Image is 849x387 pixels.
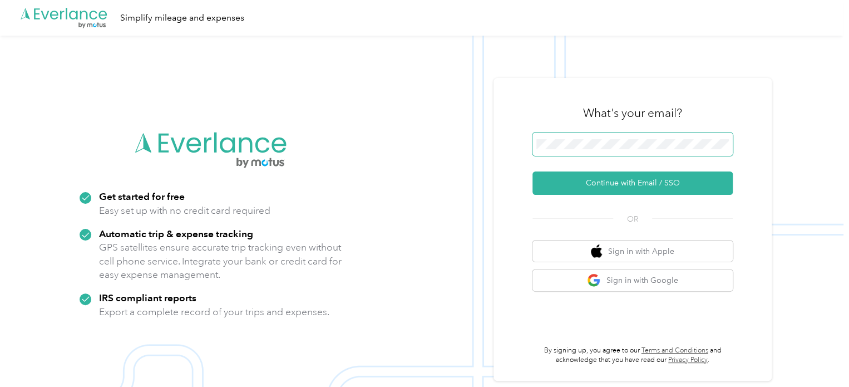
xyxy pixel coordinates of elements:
[668,356,708,364] a: Privacy Policy
[532,270,733,291] button: google logoSign in with Google
[587,273,601,287] img: google logo
[120,11,244,25] div: Simplify mileage and expenses
[532,241,733,262] button: apple logoSign in with Apple
[532,172,733,195] button: Continue with Email / SSO
[99,228,253,239] strong: Automatic trip & expense tracking
[99,292,196,303] strong: IRS compliant reports
[591,244,602,258] img: apple logo
[613,213,652,225] span: OR
[99,305,329,319] p: Export a complete record of your trips and expenses.
[99,190,185,202] strong: Get started for free
[641,346,708,355] a: Terms and Conditions
[99,204,270,218] p: Easy set up with no credit card required
[583,105,682,121] h3: What's your email?
[99,241,342,282] p: GPS satellites ensure accurate trip tracking even without cell phone service. Integrate your bank...
[532,346,733,365] p: By signing up, you agree to our and acknowledge that you have read our .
